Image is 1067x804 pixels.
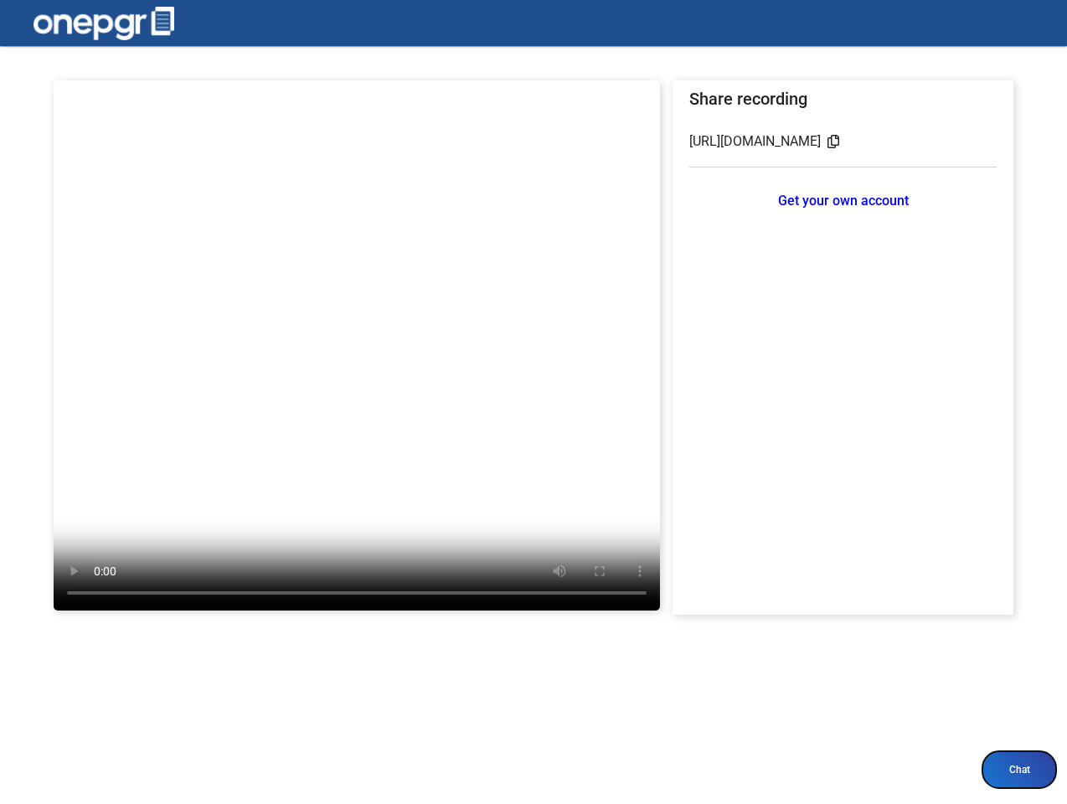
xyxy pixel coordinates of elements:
img: one-pgr-logo-white.svg [34,7,174,40]
button: Chat [982,751,1056,788]
div: [URL][DOMAIN_NAME] [689,131,821,152]
h5: Share recording [689,89,997,109]
span: Chat [1009,764,1030,776]
span: Get your own account [778,193,909,209]
a: Get your own account [689,186,997,216]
